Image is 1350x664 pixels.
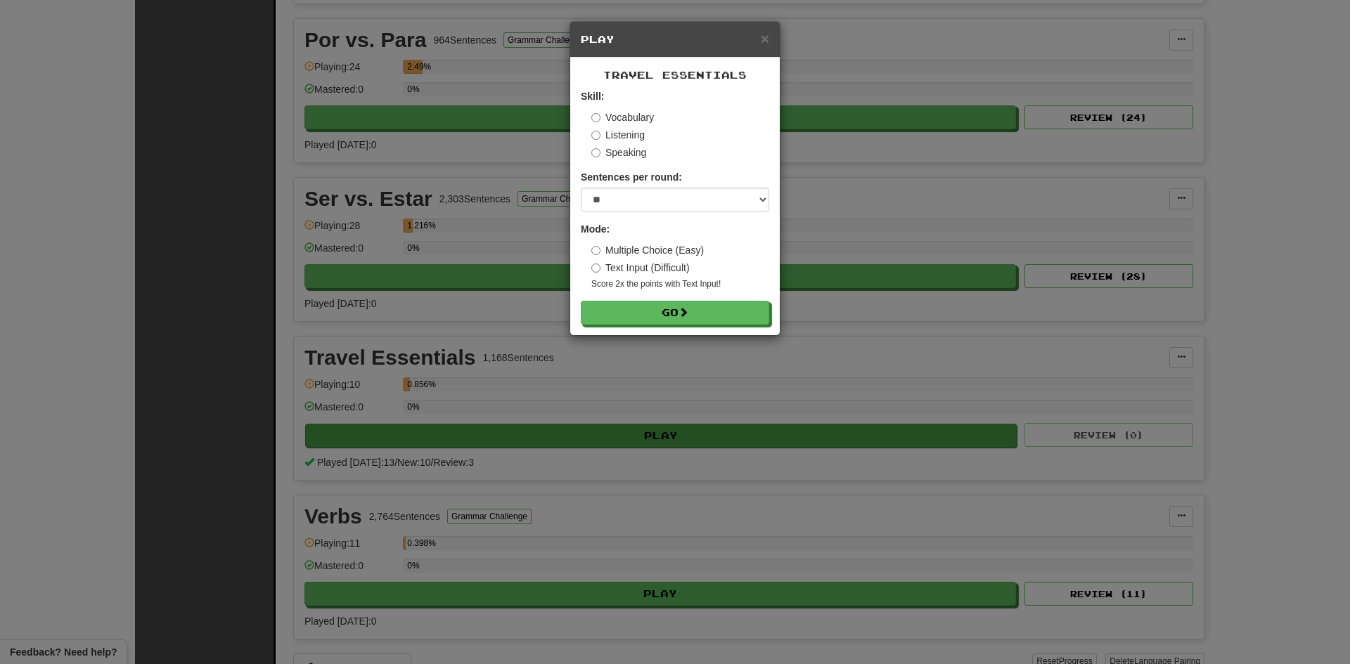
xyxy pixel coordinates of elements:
input: Text Input (Difficult) [591,263,600,273]
strong: Mode: [581,223,610,235]
label: Multiple Choice (Easy) [591,243,704,257]
h5: Play [581,32,769,46]
span: × [761,30,769,46]
label: Listening [591,128,645,142]
label: Sentences per round: [581,170,682,184]
input: Speaking [591,148,600,157]
small: Score 2x the points with Text Input ! [591,278,769,290]
strong: Skill: [581,91,604,102]
label: Speaking [591,145,646,160]
button: Go [581,301,769,325]
label: Text Input (Difficult) [591,261,690,275]
button: Close [761,31,769,46]
span: Travel Essentials [603,69,747,81]
input: Listening [591,131,600,140]
input: Vocabulary [591,113,600,122]
label: Vocabulary [591,110,654,124]
input: Multiple Choice (Easy) [591,246,600,255]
